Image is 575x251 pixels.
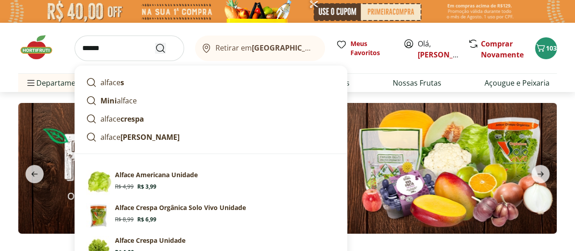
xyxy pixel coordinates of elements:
img: Hortifruti [18,34,64,61]
strong: [PERSON_NAME] [120,132,180,142]
p: alface [100,132,180,143]
button: Retirar em[GEOGRAPHIC_DATA]/[GEOGRAPHIC_DATA] [195,36,325,61]
strong: s [120,77,124,87]
span: 103 [546,44,557,52]
input: search [75,36,184,61]
p: Alface Crespa Unidade [115,236,185,245]
a: Nossas Frutas [393,77,441,88]
button: Carrinho [535,37,557,59]
button: Menu [25,72,36,94]
a: [PERSON_NAME] [418,50,477,60]
span: R$ 6,99 [137,216,156,223]
span: Departamentos [25,72,91,94]
a: Açougue e Peixaria [485,77,550,88]
a: Meus Favoritos [336,39,392,57]
a: Alface Americana UnidadeAlface Americana UnidadeR$ 4,99R$ 3,99 [82,167,340,200]
span: R$ 3,99 [137,183,156,190]
button: next [524,165,557,183]
span: R$ 8,99 [115,216,134,223]
p: Alface Crespa Orgânica Solo Vivo Unidade [115,203,246,212]
img: Principal [86,203,111,229]
img: Alface Americana Unidade [86,170,111,196]
p: alface [100,95,137,106]
span: Olá, [418,38,458,60]
p: Alface Americana Unidade [115,170,198,179]
button: previous [18,165,51,183]
span: R$ 4,99 [115,183,134,190]
a: Minialface [82,92,340,110]
p: alface [100,77,124,88]
a: Comprar Novamente [481,39,524,60]
a: alfaces [82,73,340,92]
p: alface [100,113,144,124]
button: Submit Search [155,43,177,54]
strong: crespa [120,114,144,124]
span: Meus Favoritos [350,39,392,57]
a: PrincipalAlface Crespa Orgânica Solo Vivo UnidadeR$ 8,99R$ 6,99 [82,200,340,232]
span: Retirar em [215,44,316,52]
b: [GEOGRAPHIC_DATA]/[GEOGRAPHIC_DATA] [252,43,405,53]
a: alfacecrespa [82,110,340,128]
strong: Mini [100,96,117,106]
a: alface[PERSON_NAME] [82,128,340,146]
